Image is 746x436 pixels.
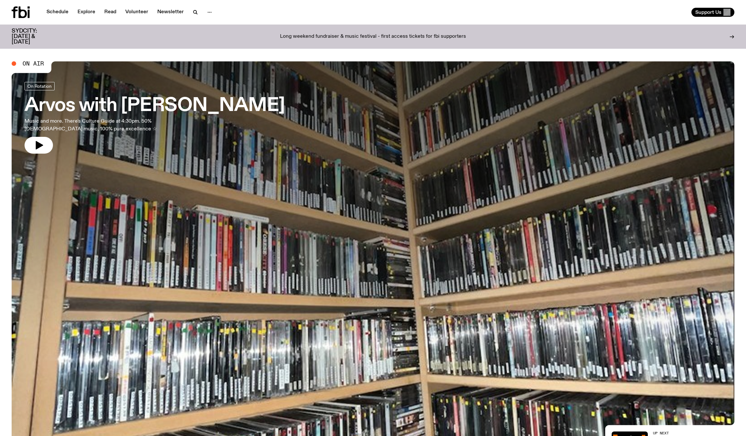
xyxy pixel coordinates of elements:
a: Explore [74,8,99,17]
h2: Up Next [653,431,731,435]
h3: Arvos with [PERSON_NAME] [25,97,285,115]
a: Schedule [43,8,72,17]
button: Support Us [691,8,734,17]
span: Support Us [695,9,721,15]
a: On Rotation [25,82,55,90]
a: Newsletter [153,8,188,17]
p: Music and more. There's Culture Guide at 4:30pm. 50% [DEMOGRAPHIC_DATA] music, 100% pure excellen... [25,117,190,133]
p: Long weekend fundraiser & music festival - first access tickets for fbi supporters [280,34,466,40]
span: On Air [23,61,44,66]
a: Arvos with [PERSON_NAME]Music and more. There's Culture Guide at 4:30pm. 50% [DEMOGRAPHIC_DATA] m... [25,82,285,154]
h3: SYDCITY: [DATE] & [DATE] [12,28,53,45]
a: Read [100,8,120,17]
a: Volunteer [121,8,152,17]
span: On Rotation [27,84,52,89]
